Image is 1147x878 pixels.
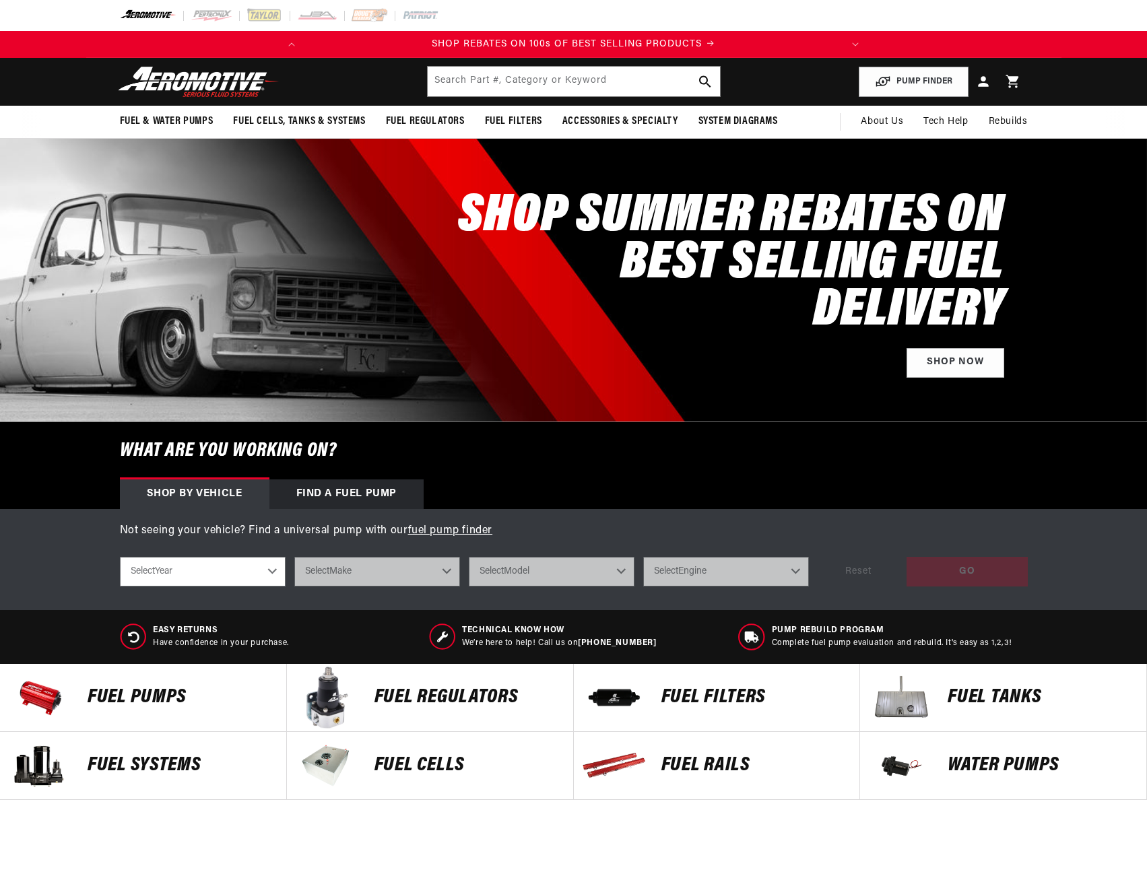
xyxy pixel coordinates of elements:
[269,479,424,509] div: Find a Fuel Pump
[859,67,969,97] button: PUMP FINDER
[294,557,460,586] select: Make
[661,687,847,708] p: FUEL FILTERS
[432,39,702,49] span: SHOP REBATES ON 100s OF BEST SELLING PRODUCTS
[462,625,656,636] span: Technical Know How
[7,664,74,731] img: Fuel Pumps
[475,106,552,137] summary: Fuel Filters
[428,67,720,96] input: Search by Part Number, Category or Keyword
[88,687,273,708] p: Fuel Pumps
[842,31,869,58] button: Translation missing: en.sections.announcements.next_announcement
[120,557,286,586] select: Year
[462,638,656,649] p: We’re here to help! Call us on
[581,664,648,731] img: FUEL FILTERS
[153,638,289,649] p: Have confidence in your purchase.
[574,732,861,800] a: FUEL Rails FUEL Rails
[574,664,861,732] a: FUEL FILTERS FUEL FILTERS
[294,664,361,731] img: FUEL REGULATORS
[690,67,720,96] button: search button
[7,732,74,799] img: Fuel Systems
[287,664,574,732] a: FUEL REGULATORS FUEL REGULATORS
[88,755,273,776] p: Fuel Systems
[386,114,465,129] span: Fuel Regulators
[428,193,1004,335] h2: SHOP SUMMER REBATES ON BEST SELLING FUEL DELIVERY
[408,525,493,536] a: fuel pump finder
[120,479,269,509] div: Shop by vehicle
[907,348,1004,378] a: Shop Now
[923,114,968,129] span: Tech Help
[114,66,283,98] img: Aeromotive
[552,106,688,137] summary: Accessories & Specialty
[374,755,560,776] p: FUEL Cells
[562,114,678,129] span: Accessories & Specialty
[913,106,978,138] summary: Tech Help
[305,37,842,52] a: SHOP REBATES ON 100s OF BEST SELLING PRODUCTS
[860,732,1147,800] a: Water Pumps Water Pumps
[979,106,1038,138] summary: Rebuilds
[376,106,475,137] summary: Fuel Regulators
[688,106,788,137] summary: System Diagrams
[278,31,305,58] button: Translation missing: en.sections.announcements.previous_announcement
[867,664,934,731] img: Fuel Tanks
[948,755,1133,776] p: Water Pumps
[948,687,1133,708] p: Fuel Tanks
[153,625,289,636] span: Easy Returns
[287,732,574,800] a: FUEL Cells FUEL Cells
[581,732,648,799] img: FUEL Rails
[485,114,542,129] span: Fuel Filters
[772,638,1012,649] p: Complete fuel pump evaluation and rebuild. It's easy as 1,2,3!
[861,116,903,127] span: About Us
[120,114,214,129] span: Fuel & Water Pumps
[294,732,361,799] img: FUEL Cells
[469,557,634,586] select: Model
[643,557,809,586] select: Engine
[305,37,842,52] div: 1 of 2
[772,625,1012,636] span: Pump Rebuild program
[578,639,656,647] a: [PHONE_NUMBER]
[223,106,375,137] summary: Fuel Cells, Tanks & Systems
[851,106,913,138] a: About Us
[305,37,842,52] div: Announcement
[989,114,1028,129] span: Rebuilds
[661,755,847,776] p: FUEL Rails
[867,732,934,799] img: Water Pumps
[860,664,1147,732] a: Fuel Tanks Fuel Tanks
[86,422,1061,479] h6: What are you working on?
[233,114,365,129] span: Fuel Cells, Tanks & Systems
[698,114,778,129] span: System Diagrams
[374,687,560,708] p: FUEL REGULATORS
[86,31,1061,58] slideshow-component: Translation missing: en.sections.announcements.announcement_bar
[110,106,224,137] summary: Fuel & Water Pumps
[120,522,1028,540] p: Not seeing your vehicle? Find a universal pump with our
